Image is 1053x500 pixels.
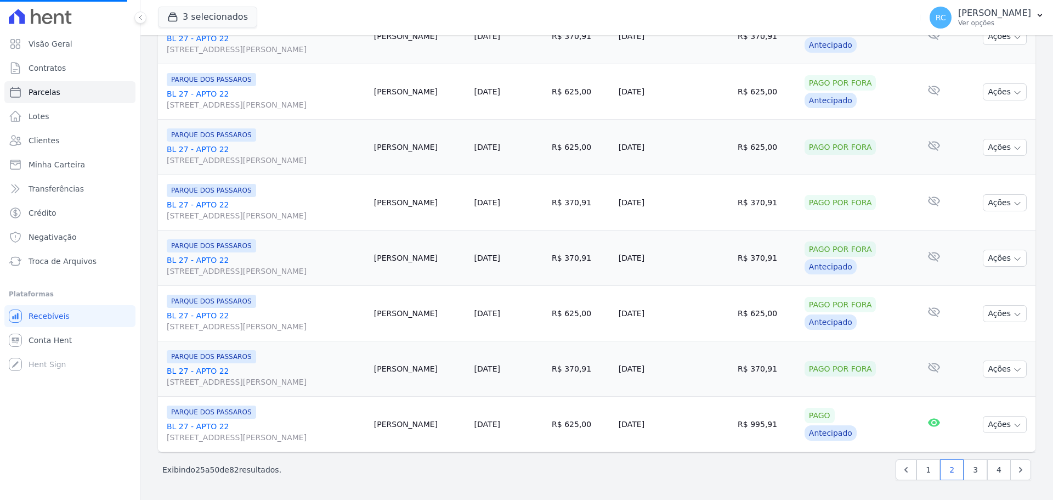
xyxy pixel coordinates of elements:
[29,87,60,98] span: Parcelas
[29,63,66,74] span: Contratos
[29,335,72,346] span: Conta Hent
[229,465,239,474] span: 82
[474,420,500,429] a: [DATE]
[987,459,1011,480] a: 4
[474,364,500,373] a: [DATE]
[370,286,470,341] td: [PERSON_NAME]
[733,175,800,231] td: R$ 370,91
[805,259,857,274] div: Antecipado
[614,120,733,175] td: [DATE]
[474,198,500,207] a: [DATE]
[614,341,733,397] td: [DATE]
[733,397,800,452] td: R$ 995,91
[474,309,500,318] a: [DATE]
[921,2,1053,33] button: RC [PERSON_NAME] Ver opções
[805,361,876,377] div: Pago por fora
[474,254,500,262] a: [DATE]
[158,7,257,27] button: 3 selecionados
[474,32,500,41] a: [DATE]
[167,350,256,363] span: PARQUE DOS PASSAROS
[210,465,220,474] span: 50
[4,105,135,127] a: Lotes
[940,459,964,480] a: 2
[167,406,256,419] span: PARQUE DOS PASSAROS
[733,341,800,397] td: R$ 370,91
[614,397,733,452] td: [DATE]
[4,226,135,248] a: Negativação
[167,155,365,166] span: [STREET_ADDRESS][PERSON_NAME]
[614,231,733,286] td: [DATE]
[614,286,733,341] td: [DATE]
[733,231,800,286] td: R$ 370,91
[167,33,365,55] a: BL 27 - APTO 22[STREET_ADDRESS][PERSON_NAME]
[29,232,77,243] span: Negativação
[805,75,876,91] div: Pago por fora
[733,286,800,341] td: R$ 625,00
[547,397,614,452] td: R$ 625,00
[805,314,857,330] div: Antecipado
[805,37,857,53] div: Antecipado
[29,111,49,122] span: Lotes
[805,297,876,312] div: Pago por fora
[29,207,56,218] span: Crédito
[983,361,1027,378] button: Ações
[983,139,1027,156] button: Ações
[162,464,281,475] p: Exibindo a de resultados.
[916,459,940,480] a: 1
[167,44,365,55] span: [STREET_ADDRESS][PERSON_NAME]
[4,33,135,55] a: Visão Geral
[4,130,135,151] a: Clientes
[805,139,876,155] div: Pago por fora
[4,329,135,351] a: Conta Hent
[805,408,835,423] div: Pago
[474,143,500,151] a: [DATE]
[4,81,135,103] a: Parcelas
[167,199,365,221] a: BL 27 - APTO 22[STREET_ADDRESS][PERSON_NAME]
[547,175,614,231] td: R$ 370,91
[983,250,1027,267] button: Ações
[805,425,857,441] div: Antecipado
[983,194,1027,211] button: Ações
[167,432,365,443] span: [STREET_ADDRESS][PERSON_NAME]
[896,459,916,480] a: Previous
[167,184,256,197] span: PARQUE DOS PASSAROS
[958,19,1031,27] p: Ver opções
[167,99,365,110] span: [STREET_ADDRESS][PERSON_NAME]
[983,305,1027,322] button: Ações
[805,195,876,210] div: Pago por fora
[167,421,365,443] a: BL 27 - APTO 22[STREET_ADDRESS][PERSON_NAME]
[29,135,59,146] span: Clientes
[370,9,470,64] td: [PERSON_NAME]
[167,255,365,277] a: BL 27 - APTO 22[STREET_ADDRESS][PERSON_NAME]
[370,231,470,286] td: [PERSON_NAME]
[29,256,97,267] span: Troca de Arquivos
[167,321,365,332] span: [STREET_ADDRESS][PERSON_NAME]
[370,397,470,452] td: [PERSON_NAME]
[964,459,987,480] a: 3
[547,341,614,397] td: R$ 370,91
[733,9,800,64] td: R$ 370,91
[805,241,876,257] div: Pago por fora
[614,64,733,120] td: [DATE]
[936,14,946,21] span: RC
[4,305,135,327] a: Recebíveis
[167,210,365,221] span: [STREET_ADDRESS][PERSON_NAME]
[167,239,256,252] span: PARQUE DOS PASSAROS
[29,38,72,49] span: Visão Geral
[4,202,135,224] a: Crédito
[547,64,614,120] td: R$ 625,00
[29,183,84,194] span: Transferências
[167,310,365,332] a: BL 27 - APTO 22[STREET_ADDRESS][PERSON_NAME]
[547,231,614,286] td: R$ 370,91
[614,175,733,231] td: [DATE]
[167,73,256,86] span: PARQUE DOS PASSAROS
[4,57,135,79] a: Contratos
[29,311,70,322] span: Recebíveis
[1010,459,1031,480] a: Next
[195,465,205,474] span: 25
[4,178,135,200] a: Transferências
[983,416,1027,433] button: Ações
[983,83,1027,100] button: Ações
[547,120,614,175] td: R$ 625,00
[167,88,365,110] a: BL 27 - APTO 22[STREET_ADDRESS][PERSON_NAME]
